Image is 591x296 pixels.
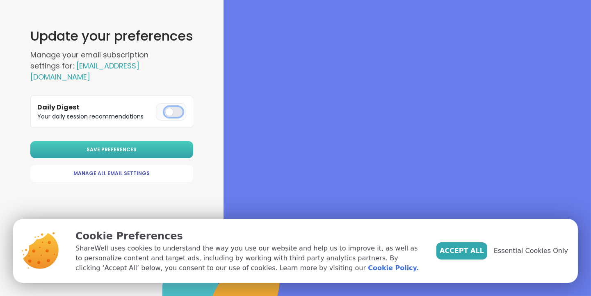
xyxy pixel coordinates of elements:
h2: Manage your email subscription settings for: [30,49,178,82]
p: Cookie Preferences [75,229,423,244]
button: Accept All [436,242,487,260]
span: [EMAIL_ADDRESS][DOMAIN_NAME] [30,61,139,82]
p: ShareWell uses cookies to understand the way you use our website and help us to improve it, as we... [75,244,423,273]
span: Manage All Email Settings [74,170,150,177]
span: Save Preferences [87,146,137,153]
h1: Update your preferences [30,26,193,46]
a: Manage All Email Settings [30,165,193,182]
a: Cookie Policy. [368,263,419,273]
span: Accept All [440,246,484,256]
p: Your daily session recommendations [37,112,153,121]
span: Essential Cookies Only [494,246,568,256]
button: Save Preferences [30,141,193,158]
h3: Daily Digest [37,102,153,112]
